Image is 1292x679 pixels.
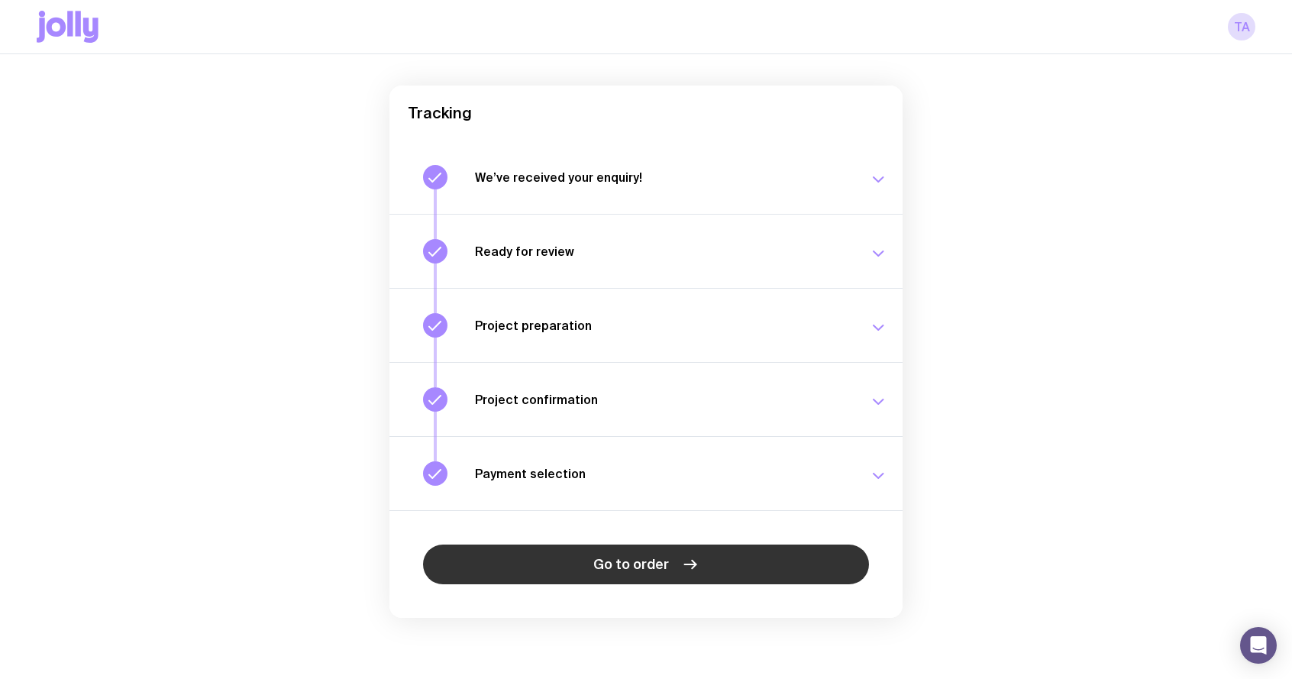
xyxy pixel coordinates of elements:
[593,555,669,574] span: Go to order
[475,318,851,333] h3: Project preparation
[389,436,903,510] button: Payment selection
[423,545,869,584] a: Go to order
[389,362,903,436] button: Project confirmation
[389,288,903,362] button: Project preparation
[408,104,884,122] h2: Tracking
[475,170,851,185] h3: We’ve received your enquiry!
[389,214,903,288] button: Ready for review
[1240,627,1277,664] div: Open Intercom Messenger
[475,244,851,259] h3: Ready for review
[1228,13,1255,40] a: TA
[475,466,851,481] h3: Payment selection
[475,392,851,407] h3: Project confirmation
[389,141,903,214] button: We’ve received your enquiry!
